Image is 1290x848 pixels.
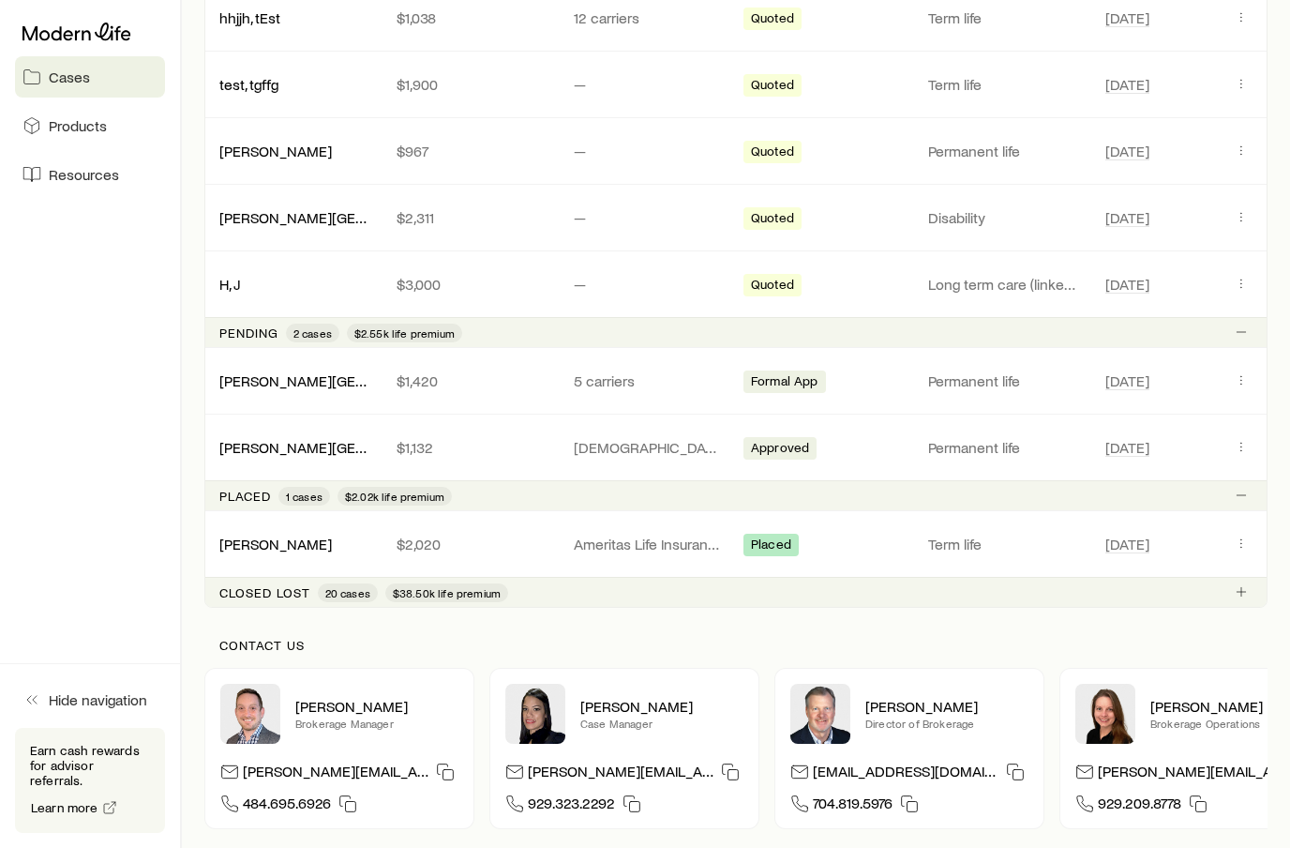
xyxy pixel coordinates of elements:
[15,679,165,720] button: Hide navigation
[574,142,721,160] p: —
[219,371,472,389] a: [PERSON_NAME][GEOGRAPHIC_DATA]
[15,56,165,98] a: Cases
[397,438,544,457] p: $1,132
[1105,438,1149,457] span: [DATE]
[1105,142,1149,160] span: [DATE]
[751,277,794,296] span: Quoted
[574,438,721,457] p: [DEMOGRAPHIC_DATA] General
[928,438,1075,457] p: Permanent life
[219,75,278,95] div: test, tgffg
[928,208,1075,227] p: Disability
[1098,794,1181,819] span: 929.209.8778
[243,794,331,819] span: 484.695.6926
[505,684,565,744] img: Elana Hasten
[790,684,850,744] img: Trey Wall
[15,728,165,833] div: Earn cash rewards for advisor referrals.Learn more
[1105,535,1149,553] span: [DATE]
[1105,371,1149,390] span: [DATE]
[1105,208,1149,227] span: [DATE]
[751,10,794,30] span: Quoted
[397,142,544,160] p: $967
[219,535,332,554] div: [PERSON_NAME]
[49,690,147,709] span: Hide navigation
[397,208,544,227] p: $2,311
[1098,762,1283,787] p: [PERSON_NAME][EMAIL_ADDRESS][DOMAIN_NAME]
[345,489,444,504] span: $2.02k life premium
[751,144,794,163] span: Quoted
[928,275,1075,294] p: Long term care (linked benefit)
[354,326,455,341] span: $2.55k life premium
[15,154,165,195] a: Resources
[865,697,1028,716] p: [PERSON_NAME]
[219,208,472,226] a: [PERSON_NAME][GEOGRAPHIC_DATA]
[219,438,472,456] a: [PERSON_NAME][GEOGRAPHIC_DATA]
[295,716,458,731] p: Brokerage Manager
[751,440,809,460] span: Approved
[49,116,107,135] span: Products
[219,326,278,341] p: Pending
[580,716,743,731] p: Case Manager
[293,326,332,341] span: 2 cases
[295,697,458,716] p: [PERSON_NAME]
[397,275,544,294] p: $3,000
[219,142,332,159] a: [PERSON_NAME]
[1105,75,1149,94] span: [DATE]
[219,585,310,600] p: Closed lost
[219,75,278,93] a: test, tgffg
[813,794,892,819] span: 704.819.5976
[528,762,713,787] p: [PERSON_NAME][EMAIL_ADDRESS][DOMAIN_NAME]
[528,794,615,819] span: 929.323.2292
[219,142,332,161] div: [PERSON_NAME]
[15,105,165,146] a: Products
[219,8,280,28] div: hhjjh, tEst
[219,371,367,391] div: [PERSON_NAME][GEOGRAPHIC_DATA]
[49,68,90,86] span: Cases
[574,275,721,294] p: —
[751,537,791,556] span: Placed
[928,8,1075,27] p: Term life
[325,585,370,600] span: 20 cases
[574,208,721,227] p: —
[49,165,119,184] span: Resources
[1105,8,1149,27] span: [DATE]
[813,762,998,787] p: [EMAIL_ADDRESS][DOMAIN_NAME]
[219,638,1252,653] p: Contact us
[397,371,544,390] p: $1,420
[397,75,544,94] p: $1,900
[928,142,1075,160] p: Permanent life
[574,8,721,27] p: 12 carriers
[219,489,271,504] p: Placed
[928,371,1075,390] p: Permanent life
[286,489,322,504] span: 1 cases
[219,535,332,553] a: [PERSON_NAME]
[1075,684,1135,744] img: Ellen Wall
[397,8,544,27] p: $1,038
[574,535,721,553] p: Ameritas Life Insurance Corp. (Ameritas)
[219,275,241,293] a: H, J
[219,8,280,26] a: hhjjh, tEst
[243,762,428,787] p: [PERSON_NAME][EMAIL_ADDRESS][DOMAIN_NAME]
[865,716,1028,731] p: Director of Brokerage
[219,438,367,458] div: [PERSON_NAME][GEOGRAPHIC_DATA]
[574,75,721,94] p: —
[220,684,280,744] img: Brandon Parry
[751,77,794,97] span: Quoted
[751,210,794,230] span: Quoted
[30,743,150,788] p: Earn cash rewards for advisor referrals.
[397,535,544,553] p: $2,020
[219,275,241,295] div: H, J
[580,697,743,716] p: [PERSON_NAME]
[928,75,1075,94] p: Term life
[1105,275,1149,294] span: [DATE]
[574,371,721,390] p: 5 carriers
[31,801,98,814] span: Learn more
[928,535,1075,553] p: Term life
[219,208,367,228] div: [PERSON_NAME][GEOGRAPHIC_DATA]
[393,585,501,600] span: $38.50k life premium
[751,373,818,393] span: Formal App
